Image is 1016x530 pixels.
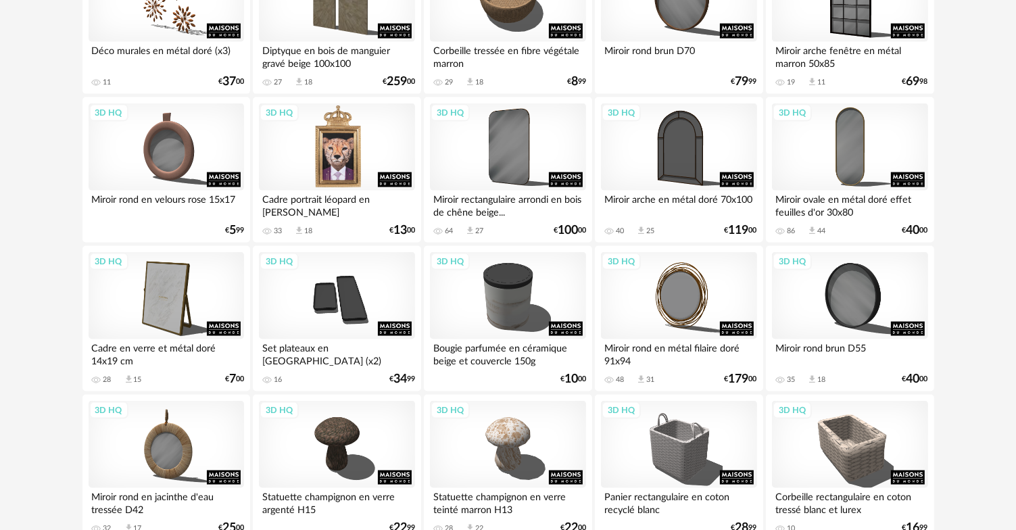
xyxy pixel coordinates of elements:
[787,375,795,385] div: 35
[393,375,407,384] span: 34
[772,488,927,515] div: Corbeille rectangulaire en coton tressé blanc et lurex
[445,226,453,236] div: 64
[430,191,585,218] div: Miroir rectangulaire arrondi en bois de chêne beige...
[222,77,236,87] span: 37
[725,226,757,235] div: € 00
[636,226,646,236] span: Download icon
[430,339,585,366] div: Bougie parfumée en céramique beige et couvercle 150g
[729,375,749,384] span: 179
[772,191,927,218] div: Miroir ovale en métal doré effet feuilles d'or 30x80
[82,246,250,392] a: 3D HQ Cadre en verre et métal doré 14x19 cm 28 Download icon 15 €700
[773,253,812,270] div: 3D HQ
[89,402,128,419] div: 3D HQ
[817,226,825,236] div: 44
[259,339,414,366] div: Set plateaux en [GEOGRAPHIC_DATA] (x2)
[260,104,299,122] div: 3D HQ
[906,77,920,87] span: 69
[475,226,483,236] div: 27
[430,488,585,515] div: Statuette champignon en verre teinté marron H13
[817,78,825,87] div: 11
[616,375,624,385] div: 48
[89,339,244,366] div: Cadre en verre et métal doré 14x19 cm
[124,375,134,385] span: Download icon
[304,78,312,87] div: 18
[558,226,578,235] span: 100
[430,42,585,69] div: Corbeille tressée en fibre végétale marron
[646,375,654,385] div: 31
[601,488,756,515] div: Panier rectangulaire en coton recyclé blanc
[431,253,470,270] div: 3D HQ
[616,226,624,236] div: 40
[89,488,244,515] div: Miroir rond en jacinthe d'eau tressée D42
[601,339,756,366] div: Miroir rond en métal filaire doré 91x94
[253,97,420,243] a: 3D HQ Cadre portrait léopard en [PERSON_NAME] 33 Download icon 18 €1300
[602,402,641,419] div: 3D HQ
[772,42,927,69] div: Miroir arche fenêtre en métal marron 50x85
[424,246,591,392] a: 3D HQ Bougie parfumée en céramique beige et couvercle 150g €1000
[260,253,299,270] div: 3D HQ
[787,226,795,236] div: 86
[259,191,414,218] div: Cadre portrait léopard en [PERSON_NAME]
[225,226,244,235] div: € 99
[595,246,763,392] a: 3D HQ Miroir rond en métal filaire doré 91x94 48 Download icon 31 €17900
[445,78,453,87] div: 29
[773,402,812,419] div: 3D HQ
[906,375,920,384] span: 40
[902,226,928,235] div: € 00
[560,375,586,384] div: € 00
[772,339,927,366] div: Miroir rond brun D55
[259,488,414,515] div: Statuette champignon en verre argenté H15
[807,375,817,385] span: Download icon
[465,226,475,236] span: Download icon
[465,77,475,87] span: Download icon
[393,226,407,235] span: 13
[259,42,414,69] div: Diptyque en bois de manguier gravé beige 100x100
[387,77,407,87] span: 259
[906,226,920,235] span: 40
[389,375,415,384] div: € 99
[636,375,646,385] span: Download icon
[646,226,654,236] div: 25
[103,375,112,385] div: 28
[89,42,244,69] div: Déco murales en métal doré (x3)
[902,375,928,384] div: € 00
[260,402,299,419] div: 3D HQ
[602,104,641,122] div: 3D HQ
[89,191,244,218] div: Miroir rond en velours rose 15x17
[103,78,112,87] div: 11
[595,97,763,243] a: 3D HQ Miroir arche en métal doré 70x100 40 Download icon 25 €11900
[424,97,591,243] a: 3D HQ Miroir rectangulaire arrondi en bois de chêne beige... 64 Download icon 27 €10000
[274,375,282,385] div: 16
[304,226,312,236] div: 18
[89,104,128,122] div: 3D HQ
[229,375,236,384] span: 7
[773,104,812,122] div: 3D HQ
[817,375,825,385] div: 18
[601,42,756,69] div: Miroir rond brun D70
[564,375,578,384] span: 10
[431,104,470,122] div: 3D HQ
[766,246,934,392] a: 3D HQ Miroir rond brun D55 35 Download icon 18 €4000
[431,402,470,419] div: 3D HQ
[731,77,757,87] div: € 99
[787,78,795,87] div: 19
[274,226,282,236] div: 33
[274,78,282,87] div: 27
[218,77,244,87] div: € 00
[82,97,250,243] a: 3D HQ Miroir rond en velours rose 15x17 €599
[735,77,749,87] span: 79
[134,375,142,385] div: 15
[902,77,928,87] div: € 98
[229,226,236,235] span: 5
[729,226,749,235] span: 119
[225,375,244,384] div: € 00
[294,77,304,87] span: Download icon
[253,246,420,392] a: 3D HQ Set plateaux en [GEOGRAPHIC_DATA] (x2) 16 €3499
[89,253,128,270] div: 3D HQ
[389,226,415,235] div: € 00
[294,226,304,236] span: Download icon
[571,77,578,87] span: 8
[554,226,586,235] div: € 00
[567,77,586,87] div: € 99
[383,77,415,87] div: € 00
